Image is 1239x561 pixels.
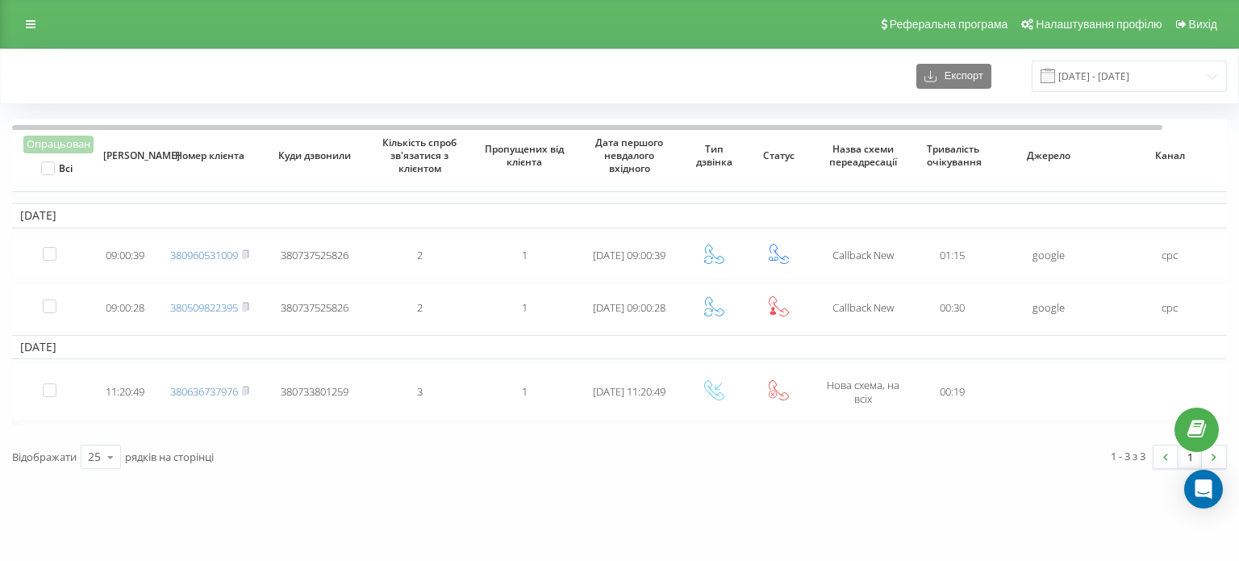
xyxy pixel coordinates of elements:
span: 1 [522,300,528,315]
button: Експорт [916,64,991,89]
span: Кількість спроб зв'язатися з клієнтом [380,136,460,174]
td: 09:00:39 [93,232,157,280]
span: Джерело [1002,149,1096,162]
span: Налаштування профілю [1036,18,1162,31]
a: 380960531009 [170,248,238,262]
span: 380733801259 [281,384,348,399]
div: 1 - 3 з 3 [1111,448,1145,464]
div: 25 [88,449,101,465]
td: 09:00:28 [93,283,157,332]
span: Пропущених від клієнта [485,143,565,168]
span: Вихід [1189,18,1217,31]
span: 3 [417,384,423,399]
td: 11:20:49 [93,362,157,421]
td: cpc [1109,232,1230,280]
span: Канал [1123,149,1217,162]
span: Назва схеми переадресації [824,143,903,168]
td: Нова схема, на всіх [811,362,916,421]
span: [DATE] 09:00:39 [593,248,665,262]
a: 380509822395 [170,300,238,315]
span: Реферальна програма [890,18,1008,31]
span: 1 [522,248,528,262]
td: 00:19 [916,362,988,421]
span: 1 [522,384,528,399]
span: Куди дзвонили [275,149,355,162]
span: 2 [417,248,423,262]
span: Статус [757,149,800,162]
label: Всі [41,161,73,175]
td: Сallback New [811,232,916,280]
td: Сallback New [811,283,916,332]
td: cpc [1109,283,1230,332]
td: 00:30 [916,283,988,332]
a: 1 [1178,446,1202,468]
span: Тривалість очікування [927,143,978,168]
span: [DATE] 09:00:28 [593,300,665,315]
span: Дата першого невдалого вхідного [590,136,670,174]
span: 2 [417,300,423,315]
span: Номер клієнта [170,149,250,162]
span: [DATE] 11:20:49 [593,384,665,399]
span: 380737525826 [281,300,348,315]
td: 01:15 [916,232,988,280]
span: [PERSON_NAME] [103,149,147,162]
td: google [988,283,1109,332]
div: Open Intercom Messenger [1184,470,1223,509]
span: Тип дзвінка [692,143,736,168]
span: рядків на сторінці [125,450,214,464]
span: Експорт [937,70,983,82]
span: 380737525826 [281,248,348,262]
a: 380636737976 [170,384,238,399]
span: Відображати [12,450,77,464]
td: google [988,232,1109,280]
